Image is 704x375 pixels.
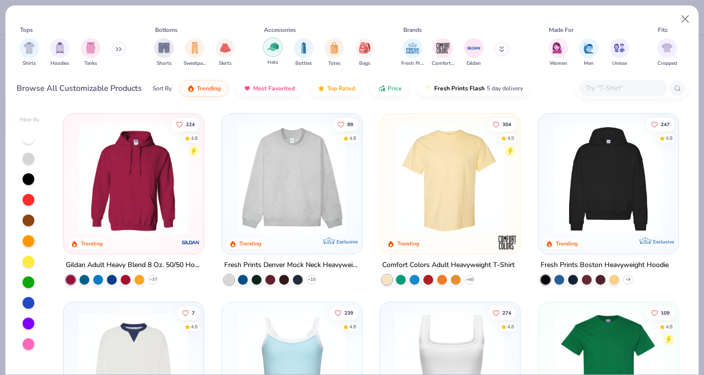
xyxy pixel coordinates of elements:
button: filter button [294,38,313,67]
span: Bags [359,60,370,67]
img: Women Image [552,42,564,54]
img: f5d85501-0dbb-4ee4-b115-c08fa3845d83 [232,124,352,234]
div: filter for Hats [263,37,283,66]
span: Bottles [295,60,312,67]
div: 4.8 [349,323,356,330]
span: Top Rated [327,84,355,92]
button: filter button [50,38,70,67]
img: 01756b78-01f6-4cc6-8d8a-3c30c1a0c8ac [74,124,193,234]
div: Accessories [264,26,296,34]
div: filter for Hoodies [50,38,70,67]
span: Shorts [156,60,172,67]
img: TopRated.gif [317,84,325,92]
div: Brands [403,26,422,34]
div: filter for Totes [324,38,344,67]
div: filter for Comfort Colors [432,38,454,67]
div: filter for Women [548,38,568,67]
img: Gildan logo [181,232,201,252]
img: Shorts Image [158,42,170,54]
span: 5 day delivery [487,83,523,94]
span: Totes [328,60,340,67]
button: filter button [355,38,375,67]
span: 224 [186,122,195,127]
div: 4.8 [666,323,673,330]
span: Hoodies [51,60,69,67]
button: filter button [610,38,629,67]
div: filter for Bags [355,38,375,67]
div: Bottoms [155,26,178,34]
div: 4.9 [507,134,514,142]
img: Bottles Image [298,42,309,54]
div: Sort By [153,84,172,93]
span: Cropped [657,60,677,67]
img: Totes Image [329,42,339,54]
div: Comfort Colors Adult Heavyweight T-Shirt [382,259,515,271]
span: Trending [197,84,221,92]
button: Like [646,306,675,320]
img: 91acfc32-fd48-4d6b-bdad-a4c1a30ac3fc [548,124,668,234]
div: filter for Fresh Prints [401,38,424,67]
button: Close [676,10,695,28]
img: Comfort Colors logo [497,232,517,252]
img: most_fav.gif [243,84,251,92]
span: 274 [502,310,511,315]
span: Exclusive [652,238,674,244]
button: Price [370,80,409,97]
span: Skirts [219,60,232,67]
img: Sweatpants Image [189,42,200,54]
button: filter button [183,38,206,67]
button: Like [177,306,200,320]
div: filter for Sweatpants [183,38,206,67]
button: filter button [20,38,39,67]
span: Fresh Prints [401,60,424,67]
div: 4.8 [191,134,198,142]
div: filter for Unisex [610,38,629,67]
span: Women [549,60,567,67]
button: filter button [432,38,454,67]
button: filter button [548,38,568,67]
span: Tanks [84,60,97,67]
div: Browse All Customizable Products [17,82,142,94]
button: Trending [180,80,228,97]
span: Most Favorited [253,84,295,92]
span: Unisex [612,60,627,67]
span: Shirts [23,60,36,67]
button: Most Favorited [236,80,302,97]
button: filter button [154,38,174,67]
span: Exclusive [336,238,357,244]
img: Cropped Image [661,42,673,54]
img: Hats Image [267,41,279,53]
span: 89 [347,122,353,127]
button: filter button [263,38,283,67]
button: Fresh Prints Flash5 day delivery [417,80,530,97]
span: Hats [267,59,278,66]
img: Unisex Image [614,42,625,54]
div: Fresh Prints Boston Heavyweight Hoodie [541,259,669,271]
button: Like [333,117,358,131]
span: + 10 [308,276,315,282]
span: 7 [192,310,195,315]
div: 4.8 [349,134,356,142]
div: filter for Gildan [464,38,484,67]
div: filter for Skirts [215,38,235,67]
button: filter button [324,38,344,67]
div: Fresh Prints Denver Mock Neck Heavyweight Sweatshirt [224,259,360,271]
span: 109 [661,310,670,315]
div: filter for Bottles [294,38,313,67]
div: filter for Shirts [20,38,39,67]
button: Like [171,117,200,131]
button: Like [330,306,358,320]
span: 247 [661,122,670,127]
button: filter button [215,38,235,67]
div: Made For [549,26,574,34]
span: 304 [502,122,511,127]
div: Fits [658,26,668,34]
img: Comfort Colors Image [436,41,450,55]
img: 029b8af0-80e6-406f-9fdc-fdf898547912 [390,124,510,234]
div: filter for Shorts [154,38,174,67]
button: Top Rated [310,80,363,97]
span: + 9 [626,276,630,282]
span: 239 [344,310,353,315]
button: filter button [81,38,101,67]
div: 4.6 [191,323,198,330]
